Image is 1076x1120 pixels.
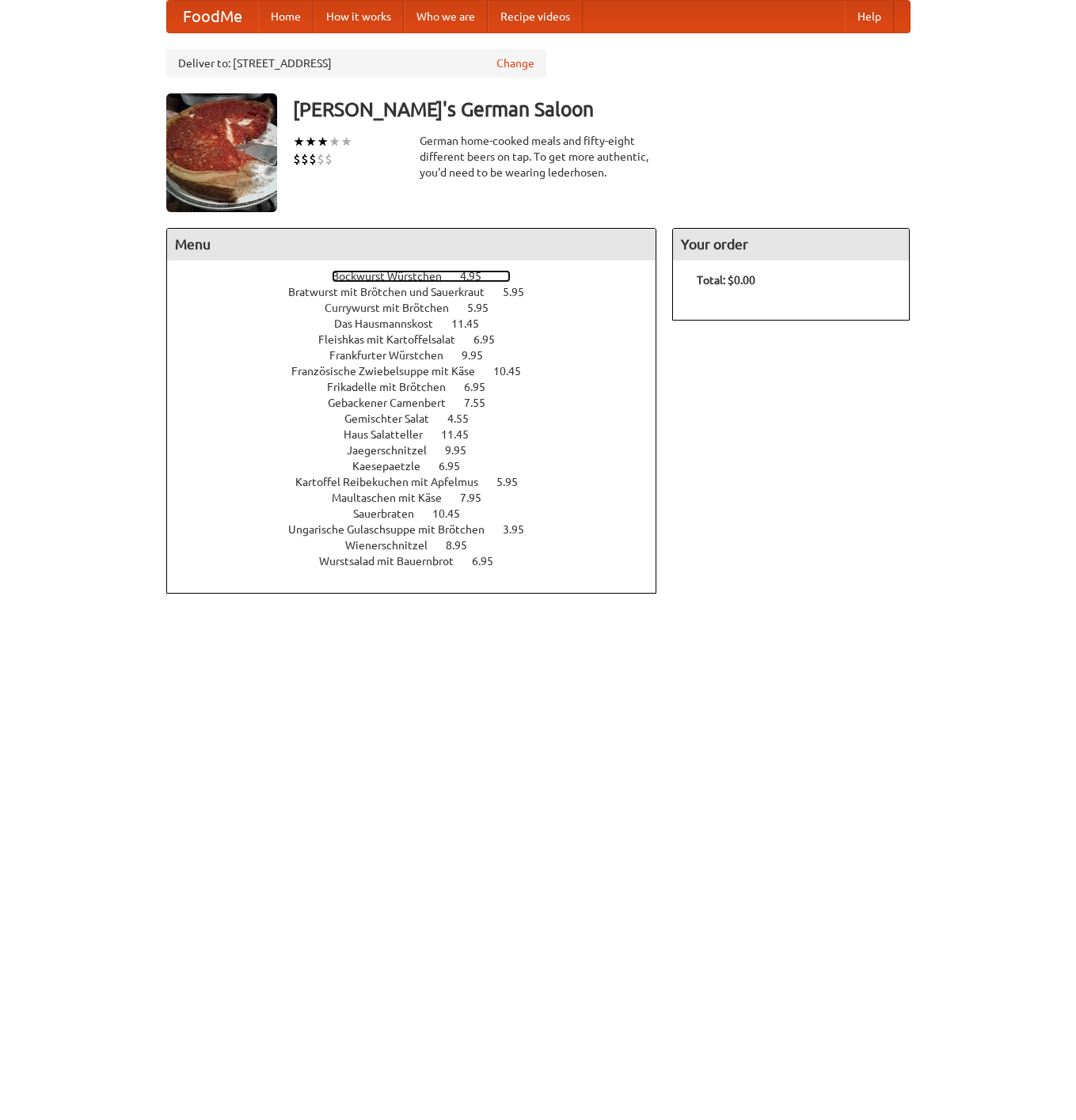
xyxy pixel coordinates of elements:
span: Ungarische Gulaschsuppe mit Brötchen [288,523,500,536]
a: Change [496,55,534,71]
span: 10.45 [493,365,537,378]
a: Gebackener Camenbert 7.55 [328,397,515,409]
a: How it works [314,1,404,32]
img: angular.jpg [166,93,277,212]
span: Bockwurst Würstchen [332,270,458,283]
span: Gemischter Salat [344,412,445,425]
span: 5.95 [496,476,534,488]
span: 6.95 [473,333,511,346]
span: Bratwurst mit Brötchen und Sauerkraut [288,286,500,298]
span: Kaesepaetzle [352,460,436,473]
span: Frikadelle mit Brötchen [327,381,462,393]
a: Help [845,1,894,32]
span: Frankfurter Würstchen [329,349,459,362]
a: Recipe videos [488,1,583,32]
a: Ungarische Gulaschsuppe mit Brötchen 3.95 [288,523,553,536]
span: 11.45 [441,428,485,441]
h4: Menu [167,229,656,260]
a: Das Hausmannskost 11.45 [334,317,508,330]
span: 4.55 [447,412,485,425]
span: Das Hausmannskost [334,317,449,330]
a: Fleishkas mit Kartoffelsalat 6.95 [318,333,524,346]
a: Wienerschnitzel 8.95 [345,539,496,552]
a: FoodMe [167,1,258,32]
span: 10.45 [432,507,476,520]
span: 7.55 [464,397,501,409]
span: Haus Salatteller [344,428,439,441]
li: ★ [317,133,329,150]
a: Kartoffel Reibekuchen mit Apfelmus 5.95 [295,476,547,488]
li: ★ [293,133,305,150]
a: Haus Salatteller 11.45 [344,428,498,441]
h3: [PERSON_NAME]'s German Saloon [293,93,911,125]
span: 3.95 [503,523,540,536]
a: Kaesepaetzle 6.95 [352,460,489,473]
li: $ [309,150,317,168]
span: 9.95 [445,444,482,457]
a: Currywurst mit Brötchen 5.95 [325,302,518,314]
div: German home-cooked meals and fifty-eight different beers on tap. To get more authentic, you'd nee... [420,133,657,180]
span: 6.95 [464,381,501,393]
span: 11.45 [451,317,495,330]
span: 6.95 [439,460,476,473]
div: Deliver to: [STREET_ADDRESS] [166,49,546,78]
a: Home [258,1,314,32]
a: Frankfurter Würstchen 9.95 [329,349,512,362]
a: Französische Zwiebelsuppe mit Käse 10.45 [291,365,550,378]
a: Bratwurst mit Brötchen und Sauerkraut 5.95 [288,286,553,298]
span: 7.95 [460,492,497,504]
li: ★ [329,133,340,150]
b: Total: $0.00 [697,274,755,287]
a: Gemischter Salat 4.55 [344,412,498,425]
a: Wurstsalad mit Bauernbrot 6.95 [319,555,523,568]
span: Fleishkas mit Kartoffelsalat [318,333,471,346]
li: $ [301,150,309,168]
li: $ [325,150,333,168]
a: Frikadelle mit Brötchen 6.95 [327,381,515,393]
li: ★ [305,133,317,150]
span: Gebackener Camenbert [328,397,462,409]
a: Who we are [404,1,488,32]
li: $ [317,150,325,168]
a: Maultaschen mit Käse 7.95 [332,492,511,504]
span: Kartoffel Reibekuchen mit Apfelmus [295,476,494,488]
span: 9.95 [462,349,499,362]
span: Jaegerschnitzel [347,444,443,457]
a: Jaegerschnitzel 9.95 [347,444,496,457]
span: Currywurst mit Brötchen [325,302,465,314]
h4: Your order [673,229,909,260]
span: 4.95 [460,270,497,283]
li: $ [293,150,301,168]
span: 8.95 [446,539,483,552]
li: ★ [340,133,352,150]
span: Wienerschnitzel [345,539,443,552]
span: Sauerbraten [353,507,430,520]
span: Französische Zwiebelsuppe mit Käse [291,365,491,378]
a: Sauerbraten 10.45 [353,507,489,520]
span: Maultaschen mit Käse [332,492,458,504]
span: 6.95 [472,555,509,568]
span: Wurstsalad mit Bauernbrot [319,555,470,568]
a: Bockwurst Würstchen 4.95 [332,270,511,283]
span: 5.95 [503,286,540,298]
span: 5.95 [467,302,504,314]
